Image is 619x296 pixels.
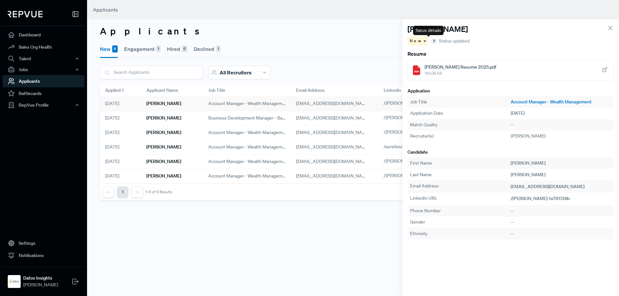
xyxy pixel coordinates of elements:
div: Satus details [413,26,444,35]
div: 1 [216,45,221,53]
span: Status updated [439,38,469,44]
div: Job Title [410,99,511,105]
button: New6 [100,40,118,58]
h6: Resume [408,51,614,57]
button: Hired0 [167,40,187,58]
div: Phone Number [410,207,511,214]
span: [EMAIL_ADDRESS][DOMAIN_NAME] [296,158,370,164]
span: Applicant Name [146,87,178,94]
span: All Recruiters [220,69,251,76]
div: [DATE] [100,169,141,184]
span: Account Manager - Wealth Management [208,173,286,179]
div: Match Quality [410,121,511,128]
div: First Name [410,160,511,167]
div: [DATE] [100,155,141,169]
span: [EMAIL_ADDRESS][DOMAIN_NAME] [296,115,370,121]
div: -- [511,121,611,128]
a: Dashboard [3,29,84,41]
div: 0 [182,45,187,53]
img: RepVue [8,11,43,17]
a: Sales Org Health [3,41,84,53]
div: Ethnicity [410,230,511,237]
span: [EMAIL_ADDRESS][DOMAIN_NAME] [296,173,370,179]
span: [PERSON_NAME] [23,282,58,288]
span: /[PERSON_NAME]-1a781318b [384,100,441,106]
h6: [PERSON_NAME] [146,159,181,164]
span: [PERSON_NAME] [511,133,545,139]
span: /[PERSON_NAME]-2a06912 [384,129,439,135]
input: Search Applicants [100,66,203,79]
div: Toggle SortBy [100,84,141,97]
h6: Candidate [408,149,614,155]
a: Notifications [3,249,84,262]
div: [DATE] [100,97,141,111]
span: /[PERSON_NAME]-259370103 [384,173,445,178]
h6: Application [408,88,614,94]
span: Account Manager - Wealth Management [208,129,286,136]
span: Account Manager - Wealth Management [208,144,286,150]
button: 1 [117,186,128,198]
h4: [PERSON_NAME] [408,24,468,34]
h6: [PERSON_NAME] [146,144,181,150]
a: Battlecards [3,87,84,100]
div: -- [511,230,611,237]
div: [PERSON_NAME] [511,160,611,167]
h6: [PERSON_NAME] [146,115,181,121]
div: Email Address [410,183,511,190]
div: Gender [410,219,511,225]
span: /aureliosisto [384,144,408,149]
button: Next [132,186,143,198]
span: /[PERSON_NAME] [384,158,420,164]
span: Business Development Manager - Banking [208,115,286,121]
button: RepVue Profile [3,100,84,110]
a: Settings [3,237,84,249]
span: 165.08 KB [425,71,496,76]
div: Recruiter(s) [410,133,511,139]
span: Email Address [296,87,325,94]
span: Job Title [208,87,225,94]
h6: [PERSON_NAME] [146,173,181,179]
div: [DATE] [100,111,141,126]
span: /[PERSON_NAME]-1a781318b [511,196,570,201]
img: Datos Insights [9,276,19,287]
span: [EMAIL_ADDRESS][DOMAIN_NAME] [296,129,370,135]
a: /aureliosisto [384,144,416,149]
button: Engagement1 [124,40,161,58]
h6: [PERSON_NAME] [146,101,181,106]
div: -- [511,207,611,214]
button: Previous [103,186,114,198]
a: /[PERSON_NAME]-1a781318b [511,196,577,201]
a: /[PERSON_NAME]-1a781318b [384,100,449,106]
button: Jobs [3,64,84,75]
span: Applied [105,87,121,94]
span: /[PERSON_NAME]-36909142 [384,115,442,120]
a: /[PERSON_NAME]-36909142 [384,115,449,120]
span: Applicants [93,6,118,13]
span: Account Manager - Wealth Management [208,158,286,165]
div: Application Date [410,110,511,117]
a: Account Manager - Wealth Management [511,99,611,105]
a: [PERSON_NAME] Resume 2025.pdf165.08 KB [408,60,614,81]
a: Applicants [3,75,84,87]
span: New [410,38,422,44]
span: [PERSON_NAME] Resume 2025.pdf [425,64,496,71]
h6: [PERSON_NAME] [146,130,181,135]
div: [DATE] [100,140,141,155]
span: Linkedin [384,87,401,94]
div: LinkedIn URL [410,195,511,203]
div: [DATE] [100,126,141,140]
div: [PERSON_NAME] [511,171,611,178]
span: [EMAIL_ADDRESS][DOMAIN_NAME] [296,144,370,150]
div: -- [511,219,611,225]
button: Talent [3,53,84,64]
a: /[PERSON_NAME]-259370103 [384,173,452,178]
span: [EMAIL_ADDRESS][DOMAIN_NAME] [296,100,370,106]
div: 6 [112,45,118,53]
a: /[PERSON_NAME]-2a06912 [384,129,447,135]
a: Datos InsightsDatos Insights[PERSON_NAME] [3,267,84,291]
a: /[PERSON_NAME] [384,158,428,164]
span: [EMAIL_ADDRESS][DOMAIN_NAME] [511,184,585,189]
